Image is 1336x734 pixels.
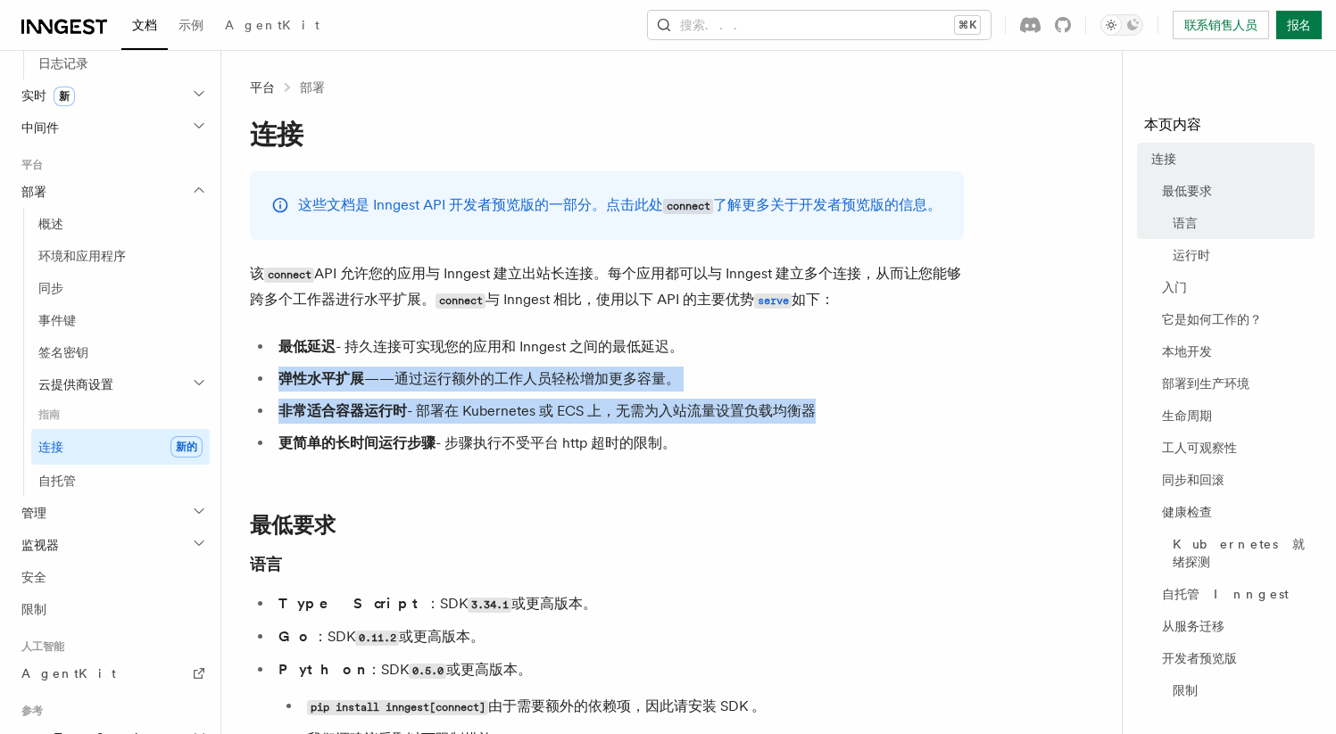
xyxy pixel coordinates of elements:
[14,593,210,625] a: 限制
[38,345,88,359] font: 签名密钥
[21,185,46,199] font: 部署
[955,16,980,34] kbd: ⌘K
[680,18,748,32] font: 搜索...
[1162,441,1237,455] font: 工人可观察性
[355,631,399,646] code: 0.11.2
[1162,587,1289,601] font: 自托管 Inngest
[250,555,282,573] font: 语言
[278,338,336,355] font: 最低延迟
[21,570,46,584] font: 安全
[14,497,210,529] button: 管理
[1162,376,1249,391] font: 部署到生产环境
[488,697,645,714] font: 由于需要额外的依赖项，
[1155,578,1315,610] a: 自托管 Inngest
[21,506,46,520] font: 管理
[14,657,210,689] a: AgentKit
[1166,528,1315,578] a: Kubernetes 就绪探测
[436,293,485,309] code: connect
[250,552,282,577] a: 语言
[250,80,275,95] font: 平台
[1155,610,1315,642] a: 从服务迁移
[1162,651,1237,665] font: 开发者预览版
[1155,464,1315,496] a: 同步和回滚
[250,265,961,308] font: API 允许您的应用与 Inngest 建立出站长连接。每个应用都可以与 Inngest 建立多个连接，从而让您能够跨多个工作器进行水平扩展。
[754,293,792,309] code: serve
[250,118,303,150] font: 连接
[214,5,330,48] a: AgentKit
[168,5,214,48] a: 示例
[176,441,197,453] font: 新的
[436,434,676,451] font: - 步骤执行不受平台 http 超时的限制。
[31,272,210,304] a: 同步
[278,628,313,645] font: Go
[927,196,942,213] font: 。
[1100,14,1143,36] button: 切换暗模式
[38,440,63,454] font: 连接
[300,80,325,95] font: 部署
[14,79,210,111] button: 实时新
[1162,473,1224,487] font: 同步和回滚
[1155,367,1315,400] a: 部署到生产环境
[1173,248,1210,262] font: 运行时
[1173,537,1305,569] font: Kubernetes 就绪探测
[1166,239,1315,271] a: 运行时
[426,595,468,612] font: ：SDK
[14,561,210,593] a: 安全
[1173,683,1198,697] font: 限制
[645,697,766,714] font: 因此请安装 SDK 。
[307,700,488,715] code: pip install inngest[connect]
[364,370,680,387] font: ——通过运行额外的工作人员轻松增加更多容量。
[1173,11,1269,39] a: 联系销售人员
[14,529,210,561] button: 监视器
[38,249,126,263] font: 环境和应用程序
[754,291,792,308] a: serve
[225,18,319,32] font: AgentKit
[278,402,407,419] font: 非常适合容器运行时
[132,18,157,32] font: 文档
[31,208,210,240] a: 概述
[278,595,426,612] font: TypeScript
[713,196,927,213] font: 了解更多关于开发者预览版的信息
[31,240,210,272] a: 环境和应用程序
[399,628,485,645] font: 或更高版本。
[635,196,663,213] a: 此处
[38,474,76,488] font: 自托管
[1162,619,1224,633] font: 从服务迁移
[59,90,70,103] font: 新
[21,640,64,653] font: 人工智能
[278,370,364,387] font: 弹性水平扩展
[38,217,63,231] font: 概述
[1162,505,1212,519] font: 健康检查
[1166,207,1315,239] a: 语言
[468,598,511,613] code: 3.34.1
[31,465,210,497] a: 自托管
[1162,408,1212,423] font: 生命周期
[278,434,436,451] font: 更简单的长时间运行步骤
[446,661,532,678] font: 或更高版本。
[14,208,210,497] div: 部署
[313,628,355,645] font: ：SDK
[1155,271,1315,303] a: 入门
[511,595,597,612] font: 或更高版本。
[1155,496,1315,528] a: 健康检查
[21,666,116,680] font: AgentKit
[1184,18,1257,32] font: 联系销售人员
[31,304,210,336] a: 事件键
[1162,344,1212,359] font: 本地开发
[31,429,210,465] a: 连接新的
[1144,116,1201,133] font: 本页内容
[1162,280,1187,294] font: 入门
[1162,312,1262,326] font: 它是如何工作的？
[38,313,76,327] font: 事件键
[648,11,991,39] button: 搜索...⌘K
[31,47,210,79] a: 日志记录
[31,368,210,400] button: 云提供商设置
[250,513,336,538] a: 最低要求
[38,408,60,421] font: 指南
[298,196,635,213] font: 这些文档是 Inngest API 开发者预览版的一部分。点击
[21,602,46,616] font: 限制
[336,338,684,355] font: - 持久连接可实现您的应用和 Inngest 之间的最低延迟。
[38,281,63,295] font: 同步
[407,402,816,419] font: - 部署在 Kubernetes 或 ECS 上，无需为入站流量设置负载均衡器
[21,538,59,552] font: 监视器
